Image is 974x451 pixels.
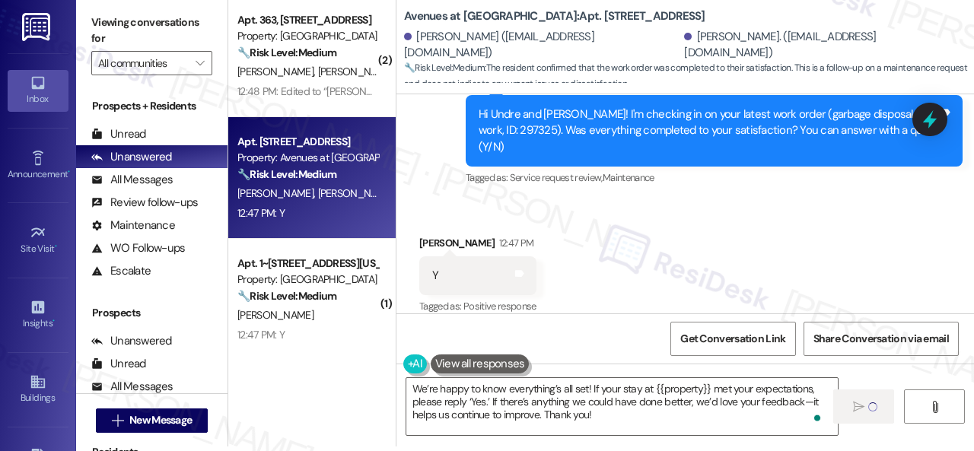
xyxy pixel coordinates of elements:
span: Share Conversation via email [813,331,949,347]
div: [PERSON_NAME] [419,235,536,256]
span: Service request review , [510,171,603,184]
div: [PERSON_NAME]. ([EMAIL_ADDRESS][DOMAIN_NAME]) [684,29,963,62]
div: All Messages [91,379,173,395]
span: New Message [129,412,192,428]
span: : The resident confirmed that the work order was completed to their satisfaction. This is a follo... [404,60,974,93]
span: Get Conversation Link [680,331,785,347]
div: All Messages [91,172,173,188]
button: Get Conversation Link [670,322,795,356]
span: [PERSON_NAME] [237,65,318,78]
div: Apt. [STREET_ADDRESS] [237,134,378,150]
img: ResiDesk Logo [22,13,53,41]
div: Maintenance [91,218,175,233]
span: Maintenance [603,171,654,184]
div: Review follow-ups [91,195,198,211]
div: [PERSON_NAME] ([EMAIL_ADDRESS][DOMAIN_NAME]) [404,29,680,62]
a: Site Visit • [8,220,68,261]
div: WO Follow-ups [91,240,185,256]
div: Unanswered [91,149,172,165]
strong: 🔧 Risk Level: Medium [237,289,336,303]
div: 12:47 PM: Y [237,206,285,220]
div: Hi Undre and [PERSON_NAME]! I'm checking in on your latest work order (garbage disposal dont work... [479,106,938,155]
div: 12:47 PM: Y [237,328,285,341]
div: 12:48 PM: Edited to “[PERSON_NAME] hasn’t lived here since June. I didn't need the blind after al... [237,84,815,98]
a: Insights • [8,294,68,335]
div: Y [432,268,438,284]
div: Apt. 363, [STREET_ADDRESS] [237,12,378,28]
div: Apt. 1~[STREET_ADDRESS][US_STATE] [237,256,378,272]
div: Unanswered [91,333,172,349]
strong: 🔧 Risk Level: Medium [404,62,485,74]
span: • [53,316,55,326]
i:  [196,57,204,69]
div: Unread [91,126,146,142]
div: Prospects [76,305,228,321]
div: Property: Avenues at [GEOGRAPHIC_DATA] [237,150,378,166]
span: [PERSON_NAME] [318,186,394,200]
div: Prospects + Residents [76,98,228,114]
strong: 🔧 Risk Level: Medium [237,46,336,59]
span: [PERSON_NAME] [237,186,318,200]
i:  [853,401,864,413]
span: [PERSON_NAME] [318,65,394,78]
span: • [68,167,70,177]
button: New Message [96,408,208,433]
strong: 🔧 Risk Level: Medium [237,167,336,181]
div: 12:47 PM [495,235,534,251]
a: Inbox [8,70,68,111]
button: Share Conversation via email [804,322,959,356]
div: Unread [91,356,146,372]
span: • [55,241,57,252]
div: Property: [GEOGRAPHIC_DATA] [237,28,378,44]
i:  [929,401,941,413]
div: Escalate [91,263,151,279]
label: Viewing conversations for [91,11,212,51]
span: [PERSON_NAME] [237,308,314,322]
a: Buildings [8,369,68,410]
input: All communities [98,51,188,75]
div: Property: [GEOGRAPHIC_DATA] [237,272,378,287]
div: Tagged as: [466,167,963,189]
div: Tagged as: [419,295,536,317]
b: Avenues at [GEOGRAPHIC_DATA]: Apt. [STREET_ADDRESS] [404,8,705,24]
textarea: To enrich screen reader interactions, please activate Accessibility in Grammarly extension settings [406,378,838,435]
span: Positive response [463,300,536,313]
i:  [112,414,123,427]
